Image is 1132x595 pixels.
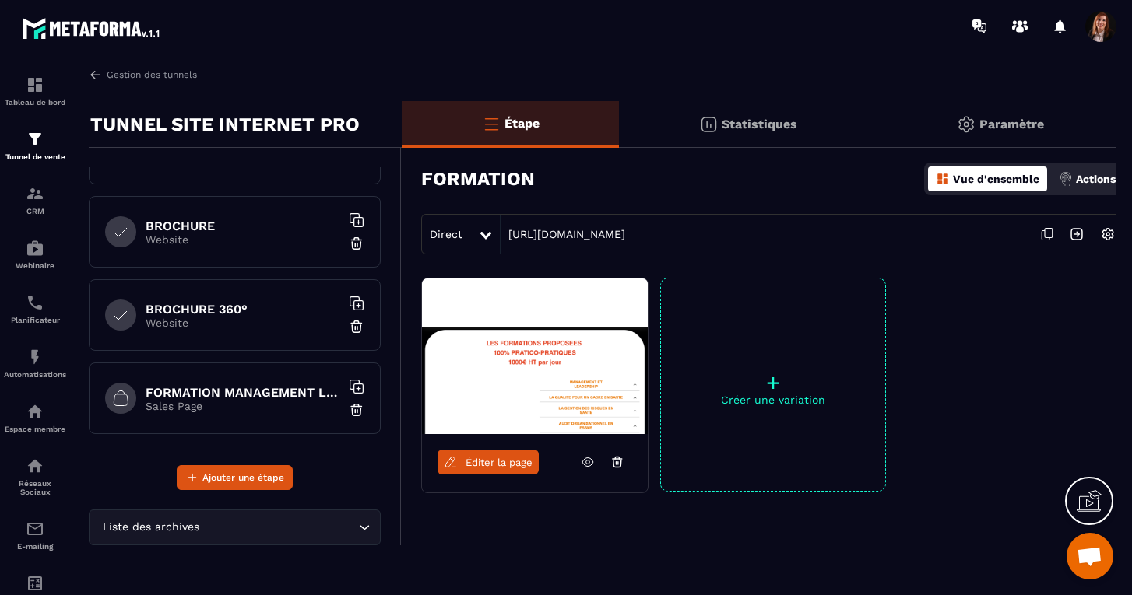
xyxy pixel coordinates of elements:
[4,227,66,282] a: automationsautomationsWebinaire
[4,152,66,161] p: Tunnel de vente
[4,207,66,215] p: CRM
[99,519,202,536] span: Liste des archives
[26,457,44,475] img: social-network
[26,348,44,366] img: automations
[26,239,44,257] img: automations
[957,115,976,134] img: setting-gr.5f69749f.svg
[26,574,44,593] img: accountant
[4,282,66,336] a: schedulerschedulerPlanificateur
[349,236,364,251] img: trash
[1067,533,1113,579] a: Ouvrir le chat
[26,75,44,94] img: formation
[466,457,533,468] span: Éditer la page
[202,519,355,536] input: Search for option
[349,319,364,334] img: trash
[4,542,66,551] p: E-mailing
[146,233,340,246] p: Website
[22,14,162,42] img: logo
[953,173,1039,185] p: Vue d'ensemble
[26,402,44,421] img: automations
[90,109,360,140] p: TUNNEL SITE INTERNET PRO
[661,372,885,394] p: +
[146,219,340,233] h6: BROCHURE
[89,68,103,82] img: arrow
[1093,219,1123,249] img: setting-w.858f3a88.svg
[26,130,44,149] img: formation
[979,117,1044,131] p: Paramètre
[501,228,625,240] a: [URL][DOMAIN_NAME]
[1062,219,1092,249] img: arrow-next.bcc2205e.svg
[4,445,66,508] a: social-networksocial-networkRéseaux Sociaux
[146,302,340,317] h6: BROCHURE 360°
[146,400,340,412] p: Sales Page
[4,173,66,227] a: formationformationCRM
[661,394,885,406] p: Créer une variation
[146,385,340,400] h6: FORMATION MANAGEMENT LEADERSHIP
[26,293,44,312] img: scheduler
[4,370,66,379] p: Automatisations
[4,118,66,173] a: formationformationTunnel de vente
[422,278,648,434] img: image
[699,115,718,134] img: stats.20deebd0.svg
[4,425,66,433] p: Espace membre
[438,450,539,474] a: Éditer la page
[482,114,501,133] img: bars-o.4a397970.svg
[4,64,66,118] a: formationformationTableau de bord
[4,98,66,107] p: Tableau de bord
[430,228,462,240] span: Direct
[4,336,66,390] a: automationsautomationsAutomatisations
[177,465,293,490] button: Ajouter une étape
[4,390,66,445] a: automationsautomationsEspace membre
[1059,172,1073,186] img: actions.d6e523a2.png
[26,520,44,538] img: email
[349,402,364,418] img: trash
[146,317,340,329] p: Website
[89,509,381,545] div: Search for option
[4,316,66,324] p: Planificateur
[722,117,797,131] p: Statistiques
[421,168,535,190] h3: FORMATION
[4,261,66,270] p: Webinaire
[26,184,44,203] img: formation
[89,68,197,82] a: Gestion des tunnels
[4,508,66,562] a: emailemailE-mailing
[1076,173,1116,185] p: Actions
[936,172,950,186] img: dashboard-orange.40269519.svg
[202,470,284,485] span: Ajouter une étape
[4,479,66,496] p: Réseaux Sociaux
[504,116,540,131] p: Étape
